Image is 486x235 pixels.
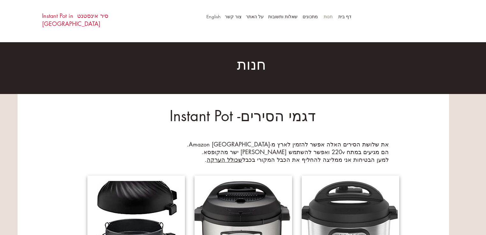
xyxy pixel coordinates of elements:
[222,12,245,21] p: צור קשר
[267,12,301,21] a: שאלות ותשובות
[321,12,336,21] a: חנות
[301,12,321,21] a: מתכונים
[237,55,266,74] span: חנות
[42,12,108,27] a: סיר אינסטנט Instant Pot in [GEOGRAPHIC_DATA]
[265,12,301,21] p: שאלות ותשובות
[207,156,242,163] a: שכולל הערקה
[205,156,389,163] span: למען הבטיחות אני ממליצה להחליף את הכבל המקורי בכבל .
[243,12,267,21] p: על האתר
[96,107,389,125] h1: דגמי הסירים- Instant Pot​
[203,12,224,21] a: English
[299,12,321,21] p: מתכונים
[245,12,267,21] a: על האתר
[335,12,355,21] p: דף בית
[336,12,355,21] a: דף בית
[202,148,389,156] span: הם מגיעים במתח 220v ואפשר להשתמש [PERSON_NAME] ישר מהקופסא.
[187,140,389,148] span: את שלושת הסירים האלה אפשר להזמין לארץ מ-Amazon [GEOGRAPHIC_DATA].
[224,12,245,21] a: צור קשר
[189,12,355,21] nav: אתר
